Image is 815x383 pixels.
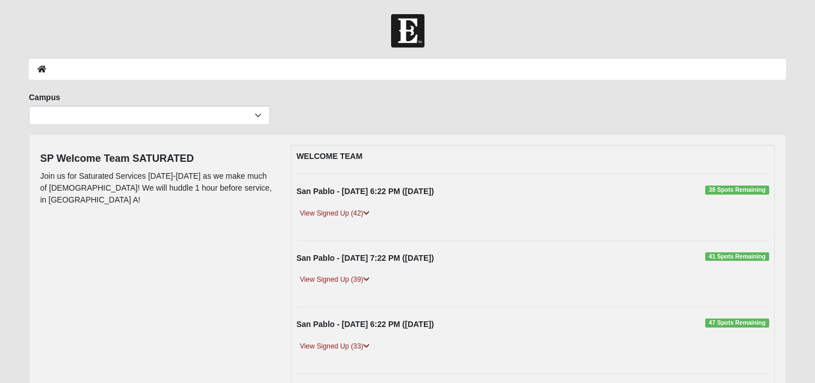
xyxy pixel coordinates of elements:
[297,152,363,161] strong: WELCOME TEAM
[705,252,769,261] span: 41 Spots Remaining
[297,187,434,196] strong: San Pablo - [DATE] 6:22 PM ([DATE])
[29,92,60,103] label: Campus
[297,253,434,262] strong: San Pablo - [DATE] 7:22 PM ([DATE])
[705,186,769,195] span: 38 Spots Remaining
[297,341,373,352] a: View Signed Up (33)
[391,14,424,48] img: Church of Eleven22 Logo
[705,319,769,328] span: 47 Spots Remaining
[297,320,434,329] strong: San Pablo - [DATE] 6:22 PM ([DATE])
[297,274,373,286] a: View Signed Up (39)
[297,208,373,220] a: View Signed Up (42)
[40,153,274,165] h4: SP Welcome Team SATURATED
[40,170,274,206] p: Join us for Saturated Services [DATE]-[DATE] as we make much of [DEMOGRAPHIC_DATA]! We will huddl...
